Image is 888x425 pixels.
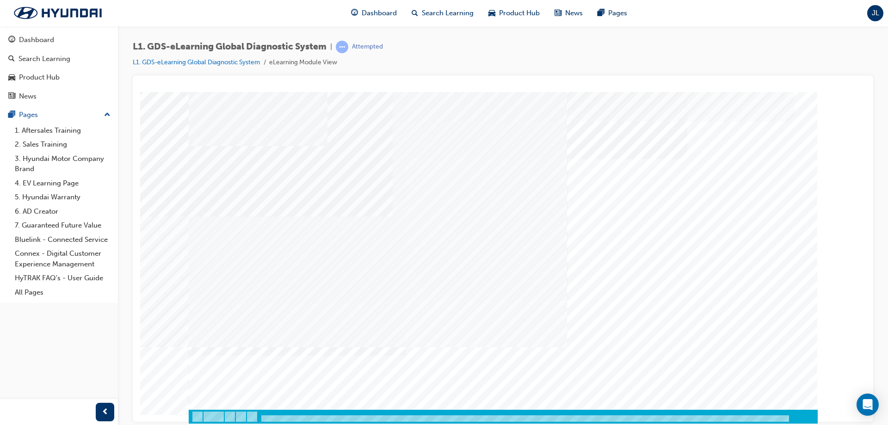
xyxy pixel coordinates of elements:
[590,4,635,23] a: pages-iconPages
[11,285,114,300] a: All Pages
[351,7,358,19] span: guage-icon
[412,7,418,19] span: search-icon
[19,110,38,120] div: Pages
[336,41,348,53] span: learningRecordVerb_ATTEMPT-icon
[4,69,114,86] a: Product Hub
[857,394,879,416] div: Open Intercom Messenger
[598,7,604,19] span: pages-icon
[133,42,327,52] span: L1. GDS-eLearning Global Diagnostic System
[11,176,114,191] a: 4. EV Learning Page
[362,8,397,18] span: Dashboard
[488,7,495,19] span: car-icon
[547,4,590,23] a: news-iconNews
[4,106,114,123] button: Pages
[11,218,114,233] a: 7. Guaranteed Future Value
[19,91,37,102] div: News
[8,36,15,44] span: guage-icon
[499,8,540,18] span: Product Hub
[404,4,481,23] a: search-iconSearch Learning
[867,5,883,21] button: JL
[11,152,114,176] a: 3. Hyundai Motor Company Brand
[269,57,337,68] li: eLearning Module View
[565,8,583,18] span: News
[352,43,383,51] div: Attempted
[4,50,114,68] a: Search Learning
[8,74,15,82] span: car-icon
[133,58,260,66] a: L1. GDS-eLearning Global Diagnostic System
[19,35,54,45] div: Dashboard
[422,8,474,18] span: Search Learning
[4,31,114,49] a: Dashboard
[8,111,15,119] span: pages-icon
[11,233,114,247] a: Bluelink - Connected Service
[18,54,70,64] div: Search Learning
[11,246,114,271] a: Connex - Digital Customer Experience Management
[555,7,561,19] span: news-icon
[330,42,332,52] span: |
[11,190,114,204] a: 5. Hyundai Warranty
[5,3,111,23] img: Trak
[481,4,547,23] a: car-iconProduct Hub
[4,30,114,106] button: DashboardSearch LearningProduct HubNews
[19,72,60,83] div: Product Hub
[608,8,627,18] span: Pages
[11,204,114,219] a: 6. AD Creator
[872,8,879,18] span: JL
[11,137,114,152] a: 2. Sales Training
[8,55,15,63] span: search-icon
[102,407,109,418] span: prev-icon
[8,92,15,101] span: news-icon
[104,109,111,121] span: up-icon
[11,271,114,285] a: HyTRAK FAQ's - User Guide
[344,4,404,23] a: guage-iconDashboard
[4,88,114,105] a: News
[11,123,114,138] a: 1. Aftersales Training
